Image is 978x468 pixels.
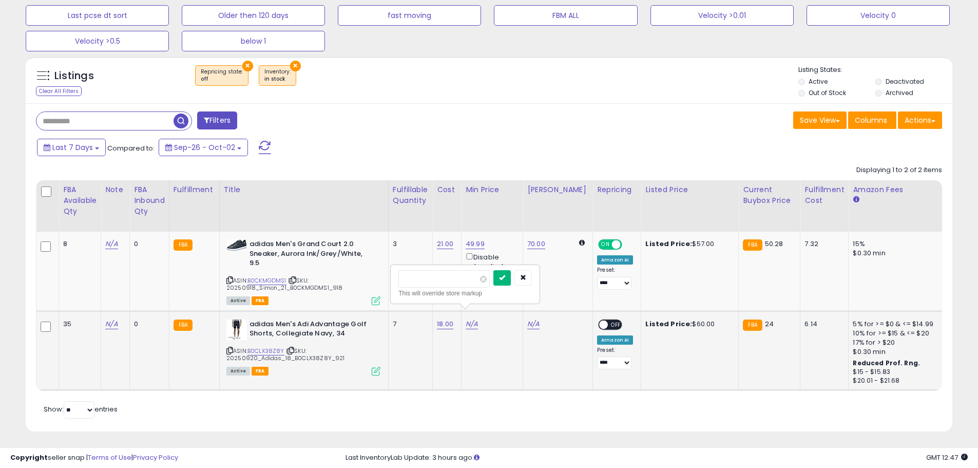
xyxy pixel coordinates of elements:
[250,239,374,271] b: adidas Men's Grand Court 2.0 Sneaker, Aurora Ink/Grey/White, 9.5
[44,404,118,414] span: Show: entries
[645,239,692,249] b: Listed Price:
[174,184,215,195] div: Fulfillment
[201,68,243,83] span: Repricing state :
[855,115,887,125] span: Columns
[36,86,82,96] div: Clear All Filters
[765,239,783,249] span: 50.28
[182,31,325,51] button: below 1
[853,347,938,357] div: $0.30 min
[650,5,794,26] button: Velocity >0.01
[804,320,840,329] div: 6.14
[26,5,169,26] button: Last pcse dt sort
[853,377,938,385] div: $20.01 - $21.68
[247,276,286,285] a: B0CKMGDMS1
[226,239,380,304] div: ASIN:
[393,320,425,329] div: 7
[250,320,374,341] b: adidas Men's Adi Advantage Golf Shorts, Collegiate Navy, 34
[597,335,633,345] div: Amazon AI
[853,195,859,204] small: Amazon Fees.
[853,329,938,338] div: 10% for >= $15 & <= $20
[807,5,950,26] button: Velocity 0
[226,276,342,292] span: | SKU: 20250918_Simon_21_B0CKMGDMS1_918
[527,319,540,329] a: N/A
[52,142,93,153] span: Last 7 Days
[226,367,250,376] span: All listings currently available for purchase on Amazon
[853,249,938,258] div: $0.30 min
[898,111,942,129] button: Actions
[133,453,178,462] a: Privacy Policy
[63,239,93,249] div: 8
[804,184,844,206] div: Fulfillment Cost
[809,77,828,86] label: Active
[886,77,924,86] label: Deactivated
[466,251,515,281] div: Disable auto adjust min
[809,88,846,97] label: Out of Stock
[793,111,847,129] button: Save View
[197,111,237,129] button: Filters
[853,338,938,347] div: 17% for > $20
[743,320,762,331] small: FBA
[264,68,291,83] span: Inventory :
[579,239,585,246] i: Calculated using Dynamic Max Price.
[346,453,968,463] div: Last InventoryLab Update: 3 hours ago.
[743,239,762,251] small: FBA
[226,320,247,340] img: 31C4LjxDUGL._SL40_.jpg
[88,453,131,462] a: Terms of Use
[201,76,243,83] div: off
[527,184,588,195] div: [PERSON_NAME]
[174,239,193,251] small: FBA
[105,184,125,195] div: Note
[226,239,247,251] img: 4120GWLYXIL._SL40_.jpg
[437,239,453,249] a: 21.00
[597,347,633,370] div: Preset:
[437,184,457,195] div: Cost
[645,184,734,195] div: Listed Price
[393,239,425,249] div: 3
[398,288,532,298] div: This will override store markup
[134,239,161,249] div: 0
[159,139,248,156] button: Sep-26 - Oct-02
[174,142,235,153] span: Sep-26 - Oct-02
[853,359,920,367] b: Reduced Prof. Rng.
[10,453,178,463] div: seller snap | |
[466,319,478,329] a: N/A
[242,61,253,71] button: ×
[37,139,106,156] button: Last 7 Days
[853,184,942,195] div: Amazon Fees
[853,239,938,249] div: 15%
[608,320,624,329] span: OFF
[264,76,291,83] div: in stock
[645,239,731,249] div: $57.00
[621,240,637,249] span: OFF
[226,296,250,305] span: All listings currently available for purchase on Amazon
[252,296,269,305] span: FBA
[765,319,774,329] span: 24
[645,319,692,329] b: Listed Price:
[798,65,952,75] p: Listing States:
[105,239,118,249] a: N/A
[466,184,519,195] div: Min Price
[224,184,384,195] div: Title
[226,347,345,362] span: | SKU: 20250920_Adidas_18_B0CLX38Z8Y_921
[182,5,325,26] button: Older then 120 days
[466,239,485,249] a: 49.99
[597,184,637,195] div: Repricing
[134,320,161,329] div: 0
[645,320,731,329] div: $60.00
[853,368,938,377] div: $15 - $15.83
[886,88,913,97] label: Archived
[174,320,193,331] small: FBA
[226,320,380,375] div: ASIN:
[290,61,301,71] button: ×
[743,184,796,206] div: Current Buybox Price
[107,143,155,153] span: Compared to:
[527,239,545,249] a: 70.00
[853,320,938,329] div: 5% for >= $0 & <= $14.99
[599,240,612,249] span: ON
[252,367,269,376] span: FBA
[494,5,637,26] button: FBM ALL
[848,111,896,129] button: Columns
[26,31,169,51] button: Velocity >0.5
[10,453,48,462] strong: Copyright
[804,239,840,249] div: 7.32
